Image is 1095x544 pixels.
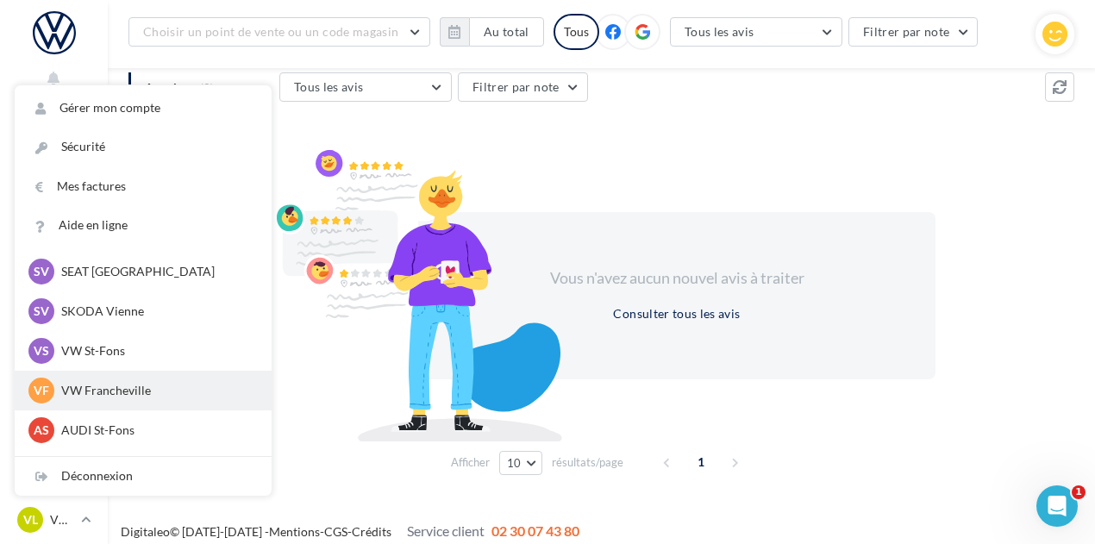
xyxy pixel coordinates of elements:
[491,522,579,539] span: 02 30 07 43 80
[14,66,94,108] button: Notifications
[407,522,485,539] span: Service client
[848,17,979,47] button: Filtrer par note
[352,524,391,539] a: Crédits
[1036,485,1078,527] iframe: Intercom live chat
[15,167,272,206] a: Mes factures
[15,457,272,496] div: Déconnexion
[507,456,522,470] span: 10
[34,263,49,280] span: SV
[61,382,251,399] p: VW Francheville
[552,454,623,471] span: résultats/page
[34,342,49,360] span: VS
[34,422,49,439] span: AS
[1072,485,1086,499] span: 1
[294,79,364,94] span: Tous les avis
[469,17,544,47] button: Au total
[440,17,544,47] button: Au total
[50,511,74,528] p: VW Lyon 7
[61,303,251,320] p: SKODA Vienne
[121,524,579,539] span: © [DATE]-[DATE] - - -
[554,14,599,50] div: Tous
[606,303,747,324] button: Consulter tous les avis
[23,511,38,528] span: VL
[279,72,452,102] button: Tous les avis
[685,24,754,39] span: Tous les avis
[15,128,272,166] a: Sécurité
[670,17,842,47] button: Tous les avis
[529,267,825,290] div: Vous n'avez aucun nouvel avis à traiter
[121,524,170,539] a: Digitaleo
[14,503,94,536] a: VL VW Lyon 7
[128,17,430,47] button: Choisir un point de vente ou un code magasin
[269,524,320,539] a: Mentions
[61,263,251,280] p: SEAT [GEOGRAPHIC_DATA]
[143,24,398,39] span: Choisir un point de vente ou un code magasin
[61,422,251,439] p: AUDI St-Fons
[687,448,715,476] span: 1
[34,303,49,320] span: SV
[61,342,251,360] p: VW St-Fons
[458,72,588,102] button: Filtrer par note
[324,524,347,539] a: CGS
[15,206,272,245] a: Aide en ligne
[34,382,49,399] span: VF
[499,451,543,475] button: 10
[451,454,490,471] span: Afficher
[15,89,272,128] a: Gérer mon compte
